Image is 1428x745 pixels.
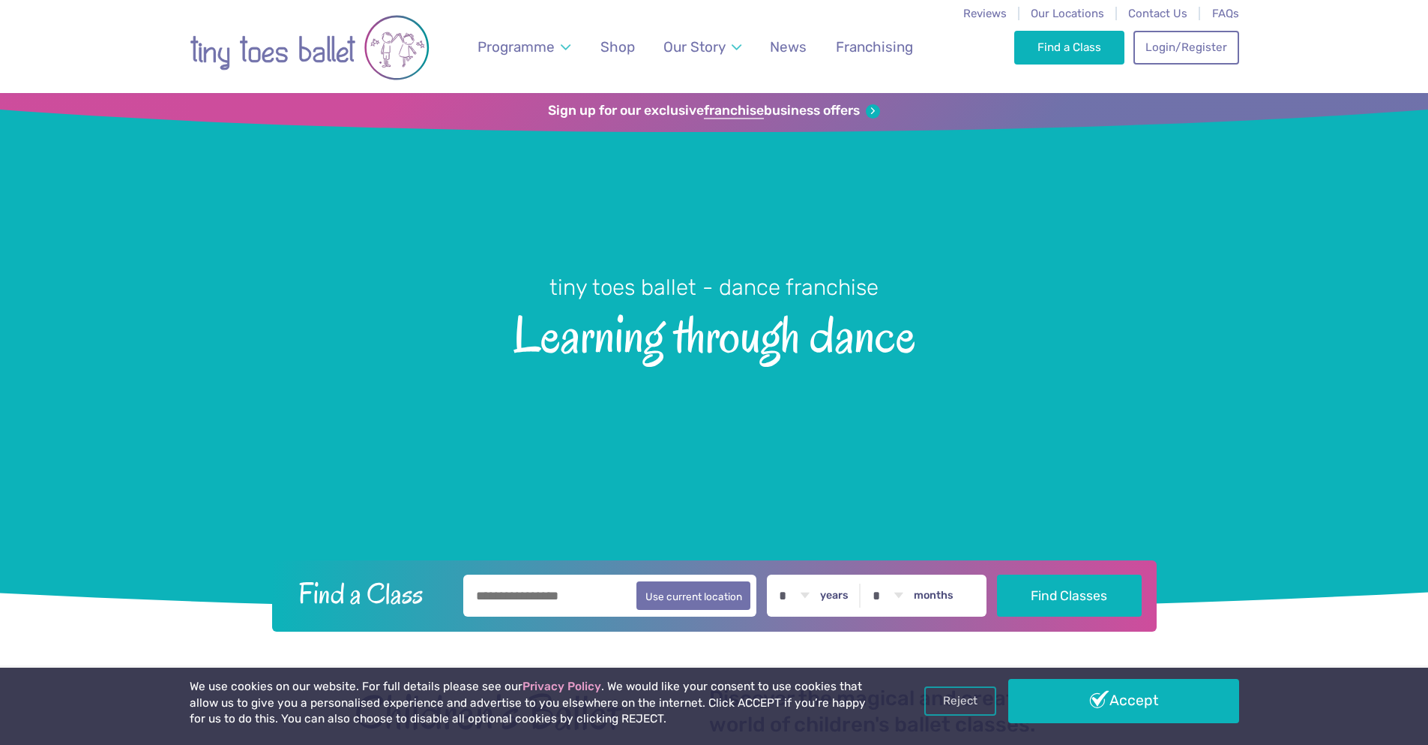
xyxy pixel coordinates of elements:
[477,38,555,56] span: Programme
[963,7,1007,20] a: Reviews
[997,575,1142,617] button: Find Classes
[1128,7,1187,20] a: Contact Us
[470,29,577,65] a: Programme
[820,589,849,602] label: years
[924,686,996,715] a: Reject
[828,29,920,65] a: Franchising
[1212,7,1239,20] a: FAQs
[26,302,1402,363] span: Learning through dance
[549,275,879,300] small: tiny toes ballet - dance franchise
[636,581,751,610] button: Use current location
[600,38,635,56] span: Shop
[836,38,913,56] span: Franchising
[656,29,748,65] a: Our Story
[770,38,807,56] span: News
[548,103,880,119] a: Sign up for our exclusivefranchisebusiness offers
[1133,31,1238,64] a: Login/Register
[763,29,814,65] a: News
[914,589,953,602] label: months
[704,103,764,119] strong: franchise
[1014,31,1124,64] a: Find a Class
[286,575,453,612] h2: Find a Class
[1031,7,1104,20] a: Our Locations
[522,680,601,693] a: Privacy Policy
[663,38,726,56] span: Our Story
[190,10,430,86] img: tiny toes ballet
[593,29,642,65] a: Shop
[190,679,872,728] p: We use cookies on our website. For full details please see our . We would like your consent to us...
[1008,679,1239,722] a: Accept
